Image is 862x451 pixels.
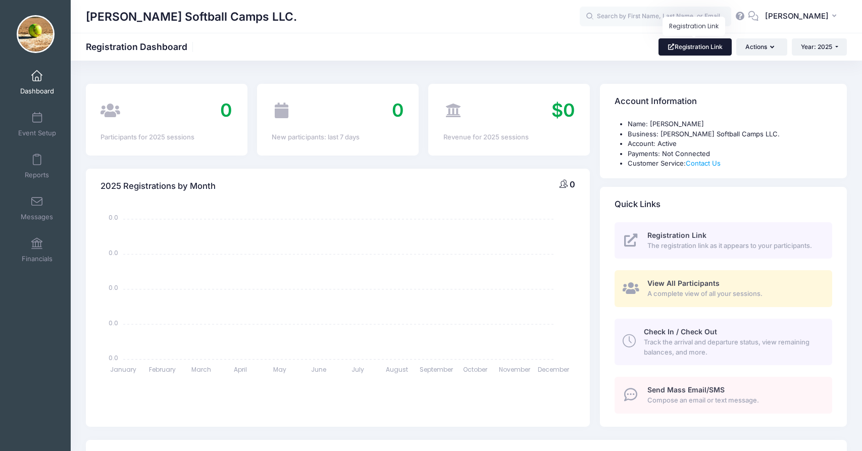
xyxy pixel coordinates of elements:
div: New participants: last 7 days [272,132,403,142]
tspan: 0.0 [109,354,118,362]
span: Registration Link [647,231,706,239]
span: View All Participants [647,279,720,287]
h1: [PERSON_NAME] Softball Camps LLC. [86,5,297,28]
tspan: January [110,365,136,374]
h4: Account Information [615,87,697,116]
a: Dashboard [13,65,61,100]
input: Search by First Name, Last Name, or Email... [580,7,731,27]
span: Reports [25,171,49,179]
tspan: May [273,365,286,374]
div: Participants for 2025 sessions [100,132,232,142]
li: Business: [PERSON_NAME] Softball Camps LLC. [628,129,832,139]
h4: Quick Links [615,190,661,219]
tspan: July [352,365,365,374]
li: Account: Active [628,139,832,149]
tspan: 0.0 [109,213,118,222]
span: Dashboard [20,87,54,95]
a: View All Participants A complete view of all your sessions. [615,270,832,307]
span: Track the arrival and departure status, view remaining balances, and more. [644,337,821,357]
span: 0 [570,179,575,189]
span: Check In / Check Out [644,327,717,336]
a: Messages [13,190,61,226]
img: Kasey Cox Softball Camps LLC. [17,15,55,53]
tspan: February [149,365,176,374]
a: Contact Us [686,159,721,167]
tspan: September [420,365,453,374]
span: Send Mass Email/SMS [647,385,725,394]
span: 0 [392,99,404,121]
tspan: November [499,365,531,374]
span: 0 [220,99,232,121]
button: Actions [736,38,787,56]
span: Compose an email or text message. [647,395,821,406]
tspan: June [312,365,327,374]
tspan: 0.0 [109,318,118,327]
a: Financials [13,232,61,268]
tspan: 0.0 [109,248,118,257]
a: Event Setup [13,107,61,142]
li: Customer Service: [628,159,832,169]
li: Payments: Not Connected [628,149,832,159]
tspan: October [464,365,488,374]
h1: Registration Dashboard [86,41,196,52]
div: Revenue for 2025 sessions [443,132,575,142]
tspan: August [386,365,409,374]
div: Registration Link [663,17,725,36]
button: [PERSON_NAME] [758,5,847,28]
span: Year: 2025 [801,43,832,51]
a: Check In / Check Out Track the arrival and departure status, view remaining balances, and more. [615,319,832,365]
li: Name: [PERSON_NAME] [628,119,832,129]
span: [PERSON_NAME] [765,11,829,22]
tspan: March [192,365,212,374]
span: Financials [22,255,53,263]
h4: 2025 Registrations by Month [100,172,216,201]
span: Event Setup [18,129,56,137]
a: Reports [13,148,61,184]
button: Year: 2025 [792,38,847,56]
a: Registration Link The registration link as it appears to your participants. [615,222,832,259]
tspan: 0.0 [109,283,118,292]
a: Send Mass Email/SMS Compose an email or text message. [615,377,832,414]
span: Messages [21,213,53,221]
span: $0 [551,99,575,121]
span: A complete view of all your sessions. [647,289,821,299]
span: The registration link as it appears to your participants. [647,241,821,251]
tspan: April [234,365,247,374]
tspan: December [538,365,570,374]
a: Registration Link [658,38,732,56]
